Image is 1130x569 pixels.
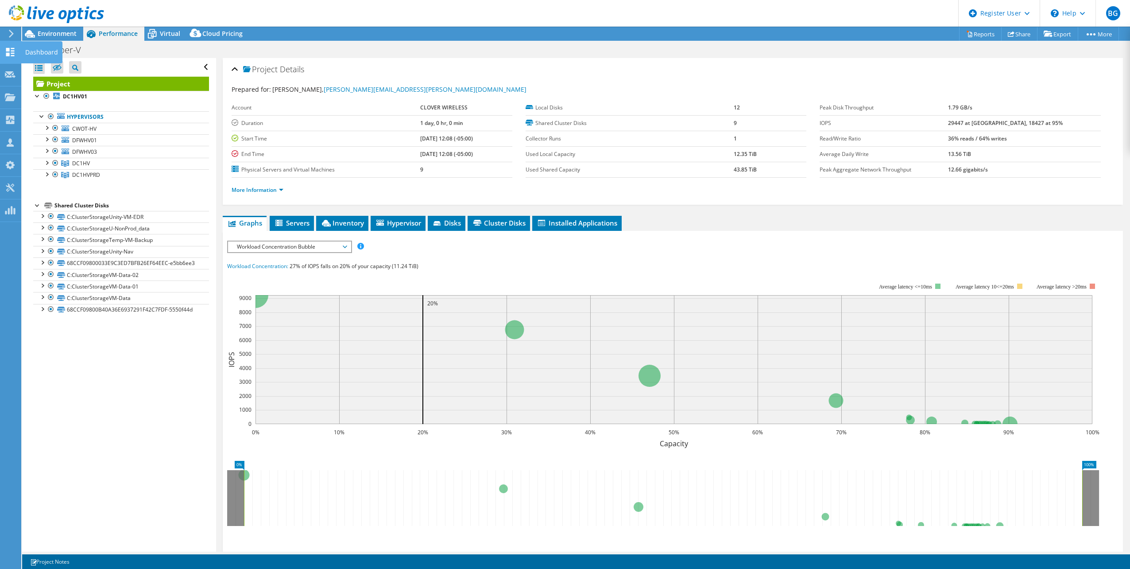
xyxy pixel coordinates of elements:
text: 6000 [239,336,252,344]
label: Peak Disk Throughput [820,103,948,112]
label: Collector Runs [526,134,733,143]
text: 1000 [239,406,252,413]
b: 9 [734,119,737,127]
span: Disks [432,218,461,227]
a: Reports [959,27,1002,41]
b: 43.85 TiB [734,166,757,173]
b: 12.66 gigabits/s [948,166,988,173]
label: Average Daily Write [820,150,948,159]
span: Workload Concentration Bubble [232,242,346,252]
span: Project [243,65,278,74]
label: Prepared for: [232,85,271,94]
span: Workload Concentration: [227,262,288,270]
span: BG [1106,6,1120,20]
text: 80% [920,429,930,436]
label: IOPS [820,119,948,128]
span: Hypervisor [375,218,421,227]
a: C:ClusterStorageVM-Data [33,292,209,304]
span: Installed Applications [537,218,617,227]
span: Performance [99,29,138,38]
b: 12 [734,104,740,111]
span: Virtual [160,29,180,38]
label: Account [232,103,420,112]
b: 1 day, 0 hr, 0 min [420,119,463,127]
a: C:ClusterStorageUnity-VM-EDR [33,211,209,222]
a: [PERSON_NAME][EMAIL_ADDRESS][PERSON_NAME][DOMAIN_NAME] [324,85,526,94]
text: 4000 [239,364,252,372]
text: 30% [501,429,512,436]
text: 60% [752,429,763,436]
a: Export [1037,27,1078,41]
span: 27% of IOPS falls on 20% of your capacity (11.24 TiB) [290,262,418,270]
a: Project [33,77,209,91]
div: Dashboard [21,41,62,63]
text: 8000 [239,308,252,316]
a: CWOT-HV [33,123,209,134]
span: Cluster Disks [472,218,526,227]
b: [DATE] 12:08 (-05:00) [420,135,473,142]
tspan: Average latency 10<=20ms [956,284,1014,290]
b: [DATE] 12:08 (-05:00) [420,150,473,158]
text: Capacity [660,439,689,448]
a: DFWHV01 [33,134,209,146]
a: C:ClusterStorageVM-Data-01 [33,281,209,292]
b: CLOVER WIRELESS [420,104,468,111]
span: Environment [38,29,77,38]
a: DC1HVPRD [33,169,209,181]
a: Share [1001,27,1037,41]
a: C:ClusterStorageUnity-Nav [33,246,209,257]
b: 12.35 TiB [734,150,757,158]
span: CWOT-HV [72,125,97,133]
a: More Information [232,186,283,194]
text: 10% [334,429,344,436]
a: Project Notes [24,556,76,567]
text: 9000 [239,294,252,302]
text: 5000 [239,350,252,358]
text: 90% [1003,429,1014,436]
text: 20% [427,300,438,307]
span: DC1HVPRD [72,171,100,179]
b: 36% reads / 64% writes [948,135,1007,142]
label: Local Disks [526,103,733,112]
label: Peak Aggregate Network Throughput [820,165,948,174]
label: Read/Write Ratio [820,134,948,143]
span: Cloud Pricing [202,29,243,38]
b: 1.79 GB/s [948,104,972,111]
label: Used Local Capacity [526,150,733,159]
label: Duration [232,119,420,128]
b: 29447 at [GEOGRAPHIC_DATA], 18427 at 95% [948,119,1063,127]
b: 13.56 TiB [948,150,971,158]
label: Start Time [232,134,420,143]
a: Hypervisors [33,111,209,123]
text: 0 [248,420,252,428]
div: Shared Cluster Disks [54,200,209,211]
a: C:ClusterStorageU-NonProd_data [33,222,209,234]
b: DC1HV01 [63,93,87,100]
label: Physical Servers and Virtual Machines [232,165,420,174]
span: DFWHV01 [72,136,97,144]
text: Average latency >20ms [1037,284,1087,290]
span: Servers [274,218,310,227]
text: 0% [252,429,259,436]
text: 2000 [239,392,252,400]
span: DFWHV03 [72,148,97,156]
span: Graphs [227,218,262,227]
span: Details [280,64,304,74]
label: Used Shared Capacity [526,165,733,174]
a: More [1078,27,1119,41]
a: 68CCF09800B40A36E6937291F42C7FDF-5550f44d [33,304,209,316]
label: End Time [232,150,420,159]
label: Shared Cluster Disks [526,119,733,128]
tspan: Average latency <=10ms [879,284,932,290]
a: C:ClusterStorageTemp-VM-Backup [33,234,209,246]
svg: \n [1051,9,1059,17]
a: DFWHV03 [33,146,209,157]
text: 100% [1085,429,1099,436]
text: 3000 [239,378,252,386]
a: DC1HV [33,158,209,169]
b: 9 [420,166,423,173]
span: DC1HV [72,160,90,167]
span: [PERSON_NAME], [272,85,526,94]
a: 68CCF09800033E9C3ED7BFB26EF64EEC-e5bb6ee3 [33,257,209,269]
text: 40% [585,429,596,436]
